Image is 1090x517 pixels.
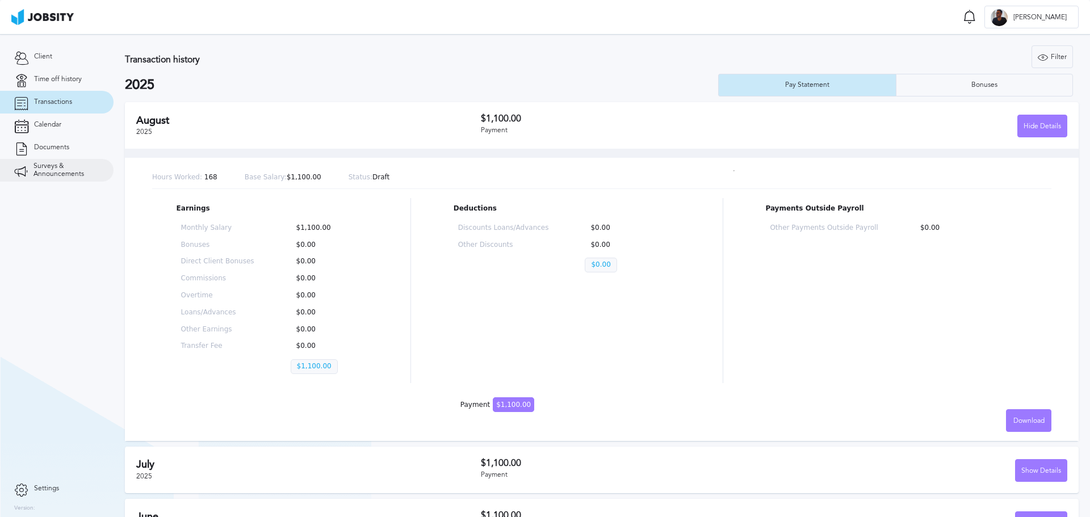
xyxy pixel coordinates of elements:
[1008,14,1072,22] span: [PERSON_NAME]
[245,173,287,181] span: Base Salary:
[291,342,364,350] p: $0.00
[481,114,774,124] h3: $1,100.00
[136,128,152,136] span: 2025
[1016,460,1067,482] div: Show Details
[181,292,254,300] p: Overtime
[458,224,549,232] p: Discounts Loans/Advances
[779,81,835,89] div: Pay Statement
[34,485,59,493] span: Settings
[34,121,61,129] span: Calendar
[291,258,364,266] p: $0.00
[454,205,680,213] p: Deductions
[152,174,217,182] p: 168
[493,397,534,412] span: $1,100.00
[585,241,676,249] p: $0.00
[1018,115,1067,138] div: Hide Details
[291,309,364,317] p: $0.00
[245,174,321,182] p: $1,100.00
[181,275,254,283] p: Commissions
[181,342,254,350] p: Transfer Fee
[136,472,152,480] span: 2025
[34,144,69,152] span: Documents
[349,174,390,182] p: Draft
[14,505,35,512] label: Version:
[136,115,481,127] h2: August
[177,205,368,213] p: Earnings
[34,53,52,61] span: Client
[34,98,72,106] span: Transactions
[460,401,534,409] div: Payment
[984,6,1079,28] button: G[PERSON_NAME]
[481,127,774,134] div: Payment
[11,9,74,25] img: ab4bad089aa723f57921c736e9817d99.png
[125,54,644,65] h3: Transaction history
[896,74,1074,96] button: Bonuses
[1006,409,1051,432] button: Download
[481,471,774,479] div: Payment
[291,275,364,283] p: $0.00
[966,81,1003,89] div: Bonuses
[349,173,372,181] span: Status:
[915,224,1022,232] p: $0.00
[33,162,99,178] span: Surveys & Announcements
[291,241,364,249] p: $0.00
[125,77,718,93] h2: 2025
[34,75,82,83] span: Time off history
[770,224,878,232] p: Other Payments Outside Payroll
[291,292,364,300] p: $0.00
[291,326,364,334] p: $0.00
[991,9,1008,26] div: G
[458,241,549,249] p: Other Discounts
[181,224,254,232] p: Monthly Salary
[718,74,896,96] button: Pay Statement
[291,359,338,374] p: $1,100.00
[481,458,774,468] h3: $1,100.00
[1013,417,1045,425] span: Download
[181,309,254,317] p: Loans/Advances
[1032,46,1072,69] div: Filter
[765,205,1027,213] p: Payments Outside Payroll
[585,258,617,272] p: $0.00
[1032,45,1073,68] button: Filter
[181,241,254,249] p: Bonuses
[136,459,481,470] h2: July
[585,224,676,232] p: $0.00
[181,258,254,266] p: Direct Client Bonuses
[291,224,364,232] p: $1,100.00
[181,326,254,334] p: Other Earnings
[1015,459,1067,482] button: Show Details
[152,173,202,181] span: Hours Worked:
[1017,115,1067,137] button: Hide Details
